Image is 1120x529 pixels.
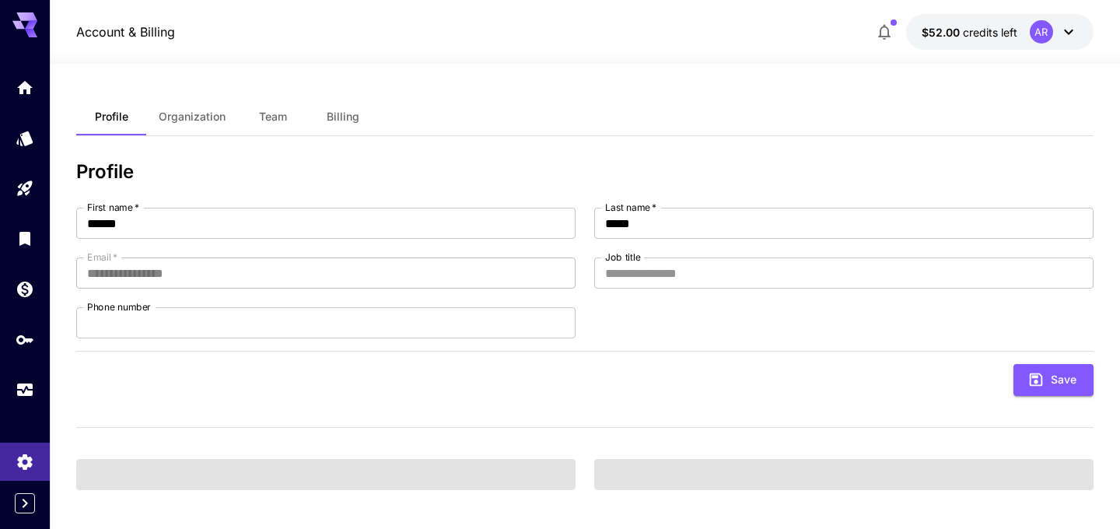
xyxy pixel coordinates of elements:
[16,380,34,400] div: Usage
[87,201,139,214] label: First name
[87,250,117,264] label: Email
[605,250,641,264] label: Job title
[963,26,1017,39] span: credits left
[16,330,34,349] div: API Keys
[76,23,175,41] nav: breadcrumb
[16,447,34,467] div: Settings
[327,110,359,124] span: Billing
[95,110,128,124] span: Profile
[16,78,34,97] div: Home
[922,24,1017,40] div: $52.00
[15,493,35,513] button: Expand sidebar
[76,23,175,41] a: Account & Billing
[87,300,151,314] label: Phone number
[1030,20,1053,44] div: AR
[906,14,1094,50] button: $52.00AR
[16,128,34,148] div: Models
[605,201,656,214] label: Last name
[16,229,34,248] div: Library
[922,26,963,39] span: $52.00
[1013,364,1094,396] button: Save
[16,179,34,198] div: Playground
[259,110,287,124] span: Team
[16,279,34,299] div: Wallet
[159,110,226,124] span: Organization
[76,161,1093,183] h3: Profile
